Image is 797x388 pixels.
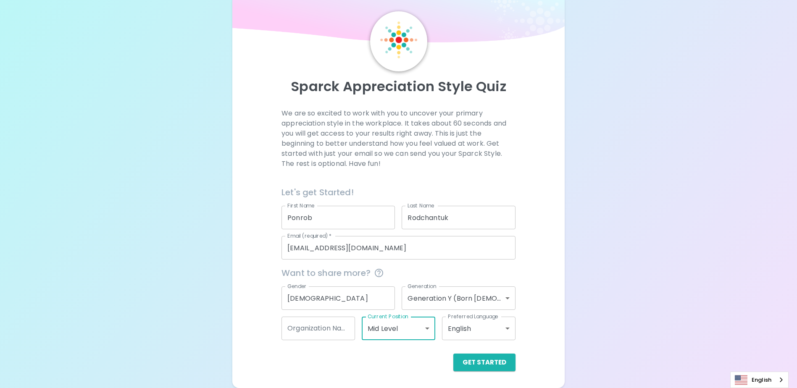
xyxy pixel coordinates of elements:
svg: This information is completely confidential and only used for aggregated appreciation studies at ... [374,268,384,278]
label: Email (required) [287,232,332,239]
button: Get Started [453,354,516,371]
label: Generation [408,283,437,290]
span: Want to share more? [281,266,516,280]
div: English [442,317,516,340]
a: English [731,372,788,388]
div: Language [730,372,789,388]
label: Last Name [408,202,434,209]
img: Sparck Logo [380,21,417,58]
label: Current Position [368,313,408,320]
aside: Language selected: English [730,372,789,388]
label: First Name [287,202,315,209]
h6: Let's get Started! [281,186,516,199]
p: We are so excited to work with you to uncover your primary appreciation style in the workplace. I... [281,108,516,169]
label: Gender [287,283,307,290]
div: Generation Y (Born [DEMOGRAPHIC_DATA] - [DEMOGRAPHIC_DATA]) [402,286,515,310]
div: Mid Level [362,317,435,340]
label: Preferred Language [448,313,498,320]
p: Sparck Appreciation Style Quiz [242,78,554,95]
